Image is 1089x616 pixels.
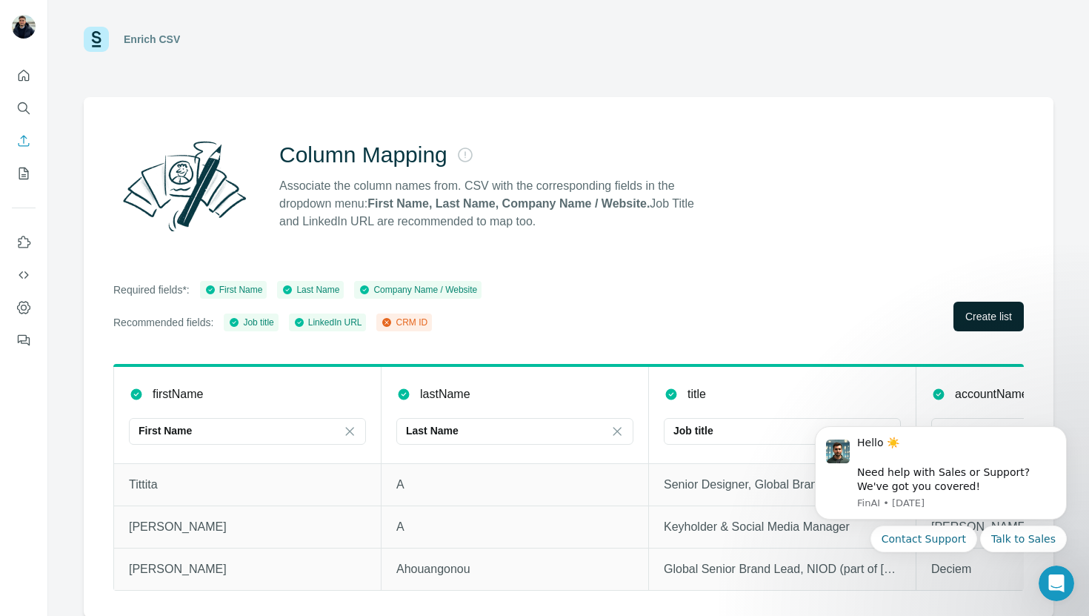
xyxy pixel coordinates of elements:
[279,177,707,231] p: Associate the column names from. CSV with the corresponding fields in the dropdown menu: Job Titl...
[228,316,273,329] div: Job title
[965,309,1012,324] span: Create list
[381,316,427,329] div: CRM ID
[1039,566,1074,601] iframe: Intercom live chat
[12,229,36,256] button: Use Surfe on LinkedIn
[793,408,1089,609] iframe: Intercom notifications message
[12,95,36,122] button: Search
[420,385,470,403] p: lastName
[204,283,263,297] div: First Name
[113,315,213,330] p: Recommended fields:
[664,476,901,494] p: Senior Designer, Global Brand Retail Design Experience
[12,127,36,154] button: Enrich CSV
[293,316,362,329] div: LinkedIn URL
[84,27,109,52] img: Surfe Logo
[129,476,366,494] p: Tittita
[406,423,459,438] p: Last Name
[113,282,190,297] p: Required fields*:
[367,197,650,210] strong: First Name, Last Name, Company Name / Website.
[673,423,713,438] p: Job title
[153,385,203,403] p: firstName
[113,133,256,239] img: Surfe Illustration - Column Mapping
[664,518,901,536] p: Keyholder & Social Media Manager
[687,385,706,403] p: title
[129,518,366,536] p: [PERSON_NAME]
[955,385,1028,403] p: accountName
[279,142,447,168] h2: Column Mapping
[12,327,36,354] button: Feedback
[12,15,36,39] img: Avatar
[359,283,477,297] div: Company Name / Website
[396,560,633,578] p: Ahouangonou
[124,32,180,47] div: Enrich CSV
[396,518,633,536] p: A
[12,62,36,89] button: Quick start
[12,294,36,321] button: Dashboard
[396,476,633,494] p: A
[139,423,192,438] p: First Name
[664,560,901,578] p: Global Senior Brand Lead, NIOD (part of [PERSON_NAME] Companies Inc.)
[12,262,36,288] button: Use Surfe API
[282,283,339,297] div: Last Name
[129,560,366,578] p: [PERSON_NAME]
[12,160,36,187] button: My lists
[953,302,1024,331] button: Create list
